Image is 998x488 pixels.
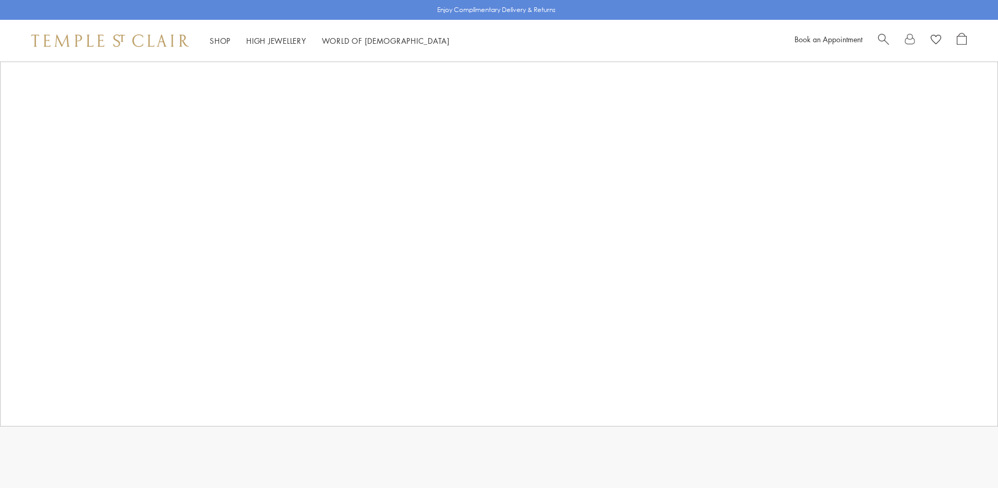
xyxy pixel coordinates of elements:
a: View Wishlist [931,33,941,48]
a: Search [878,33,889,48]
a: ShopShop [210,35,231,46]
a: Book an Appointment [795,34,862,44]
a: World of [DEMOGRAPHIC_DATA]World of [DEMOGRAPHIC_DATA] [322,35,450,46]
a: Open Shopping Bag [957,33,967,48]
img: Temple St. Clair [31,34,189,47]
nav: Main navigation [210,34,450,47]
a: High JewelleryHigh Jewellery [246,35,306,46]
p: Enjoy Complimentary Delivery & Returns [437,5,556,15]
